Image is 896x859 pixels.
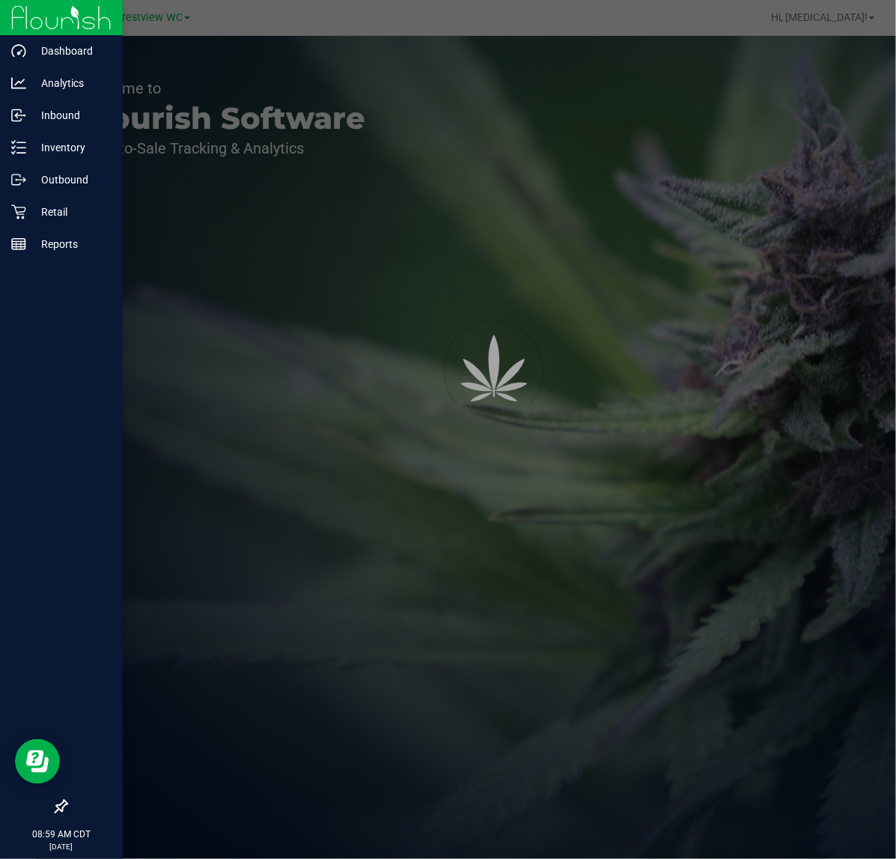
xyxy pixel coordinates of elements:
[7,828,116,841] p: 08:59 AM CDT
[26,106,116,124] p: Inbound
[11,237,26,252] inline-svg: Reports
[11,108,26,123] inline-svg: Inbound
[26,203,116,221] p: Retail
[7,841,116,852] p: [DATE]
[11,140,26,155] inline-svg: Inventory
[26,139,116,157] p: Inventory
[11,43,26,58] inline-svg: Dashboard
[15,739,60,784] iframe: Resource center
[11,172,26,187] inline-svg: Outbound
[11,204,26,219] inline-svg: Retail
[26,74,116,92] p: Analytics
[26,42,116,60] p: Dashboard
[26,235,116,253] p: Reports
[11,76,26,91] inline-svg: Analytics
[26,171,116,189] p: Outbound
